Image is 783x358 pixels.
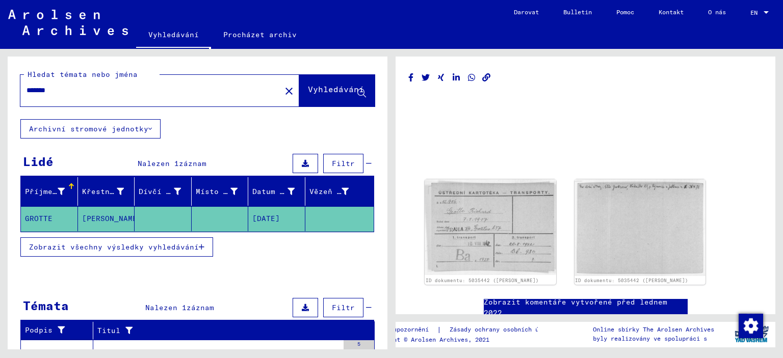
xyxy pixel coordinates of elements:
[20,237,213,257] button: Zobrazit všechny výsledky vyhledávání
[192,177,249,206] mat-header-cell: Místo narození
[593,325,714,333] font: Online sbírky The Arolsen Archives
[406,71,416,84] button: Sdílet na Facebooku
[514,8,539,16] font: Darovat
[616,8,634,16] font: Pomoc
[563,8,592,16] font: Bulletin
[148,30,199,39] font: Vyhledávání
[450,325,553,333] font: Zásady ochrany osobních údajů
[138,159,179,168] font: Nalezen 1
[466,71,477,84] button: Sdílet na WhatsAppu
[82,214,142,223] font: [PERSON_NAME]
[78,177,135,206] mat-header-cell: Křestní jméno
[25,187,62,196] font: Příjmení
[368,324,437,335] a: Právní upozornění
[97,326,120,335] font: Titul
[484,297,688,318] a: Zobrazit komentáře vytvořené před lednem 2022
[25,183,77,200] div: Příjmení
[575,278,688,283] a: ID dokumentu: 5035442 ([PERSON_NAME])
[437,325,441,334] font: |
[283,85,295,97] mat-icon: close
[309,187,346,196] font: Vězeň č.
[252,214,280,223] font: [DATE]
[299,75,375,106] button: Vyhledávání
[593,335,707,342] font: byly realizovány ve spolupráci s
[323,298,363,317] button: Filtr
[136,22,211,49] a: Vyhledávání
[25,322,95,339] div: Podpis
[25,325,53,335] font: Podpis
[426,278,539,283] a: ID dokumentu: 5035442 ([PERSON_NAME])
[252,183,307,200] div: Datum narození
[368,336,489,343] font: Copyright © Arolsen Archives, 2021
[357,341,360,347] font: 5
[252,187,317,196] font: Datum narození
[23,154,54,169] font: Lidé
[8,10,128,35] img: Arolsen_neg.svg
[332,303,355,312] font: Filtr
[368,325,429,333] font: Právní upozornění
[308,84,364,94] font: Vyhledávání
[436,71,447,84] button: Sdílet na Xingu
[733,321,771,347] img: yv_logo.png
[29,242,199,252] font: Zobrazit všechny výsledky vyhledávání
[97,322,364,339] div: Titul
[332,159,355,168] font: Filtr
[421,71,431,84] button: Sdílet na Twitteru
[20,119,161,139] button: Archivní stromové jednotky
[25,214,53,223] font: GROTTE
[145,303,187,312] font: Nalezen 1
[211,22,309,47] a: Procházet archiv
[196,183,251,200] div: Místo narození
[484,297,667,317] font: Zobrazit komentáře vytvořené před lednem 2022
[196,187,260,196] font: Místo narození
[451,71,462,84] button: Sdílet na LinkedInu
[23,298,69,313] font: Témata
[21,177,78,206] mat-header-cell: Příjmení
[139,187,189,196] font: Dívčí jméno
[738,313,763,338] div: Změna souhlasu
[139,183,194,200] div: Dívčí jméno
[575,179,706,276] img: 002.jpg
[309,183,362,200] div: Vězeň č.
[179,159,206,168] font: záznam
[29,124,148,133] font: Archivní stromové jednotky
[135,177,192,206] mat-header-cell: Dívčí jméno
[305,177,374,206] mat-header-cell: Vězeň č.
[323,154,363,173] button: Filtr
[82,187,142,196] font: Křestní jméno
[659,8,684,16] font: Kontakt
[481,71,492,84] button: Kopírovat odkaz
[739,314,763,338] img: Změna souhlasu
[425,179,556,274] img: 001.jpg
[187,303,214,312] font: záznam
[750,9,758,16] font: EN
[279,80,299,101] button: Jasný
[82,183,137,200] div: Křestní jméno
[708,8,726,16] font: O nás
[28,70,138,79] font: Hledat témata nebo jména
[441,324,565,335] a: Zásady ochrany osobních údajů
[223,30,297,39] font: Procházet archiv
[248,177,305,206] mat-header-cell: Datum narození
